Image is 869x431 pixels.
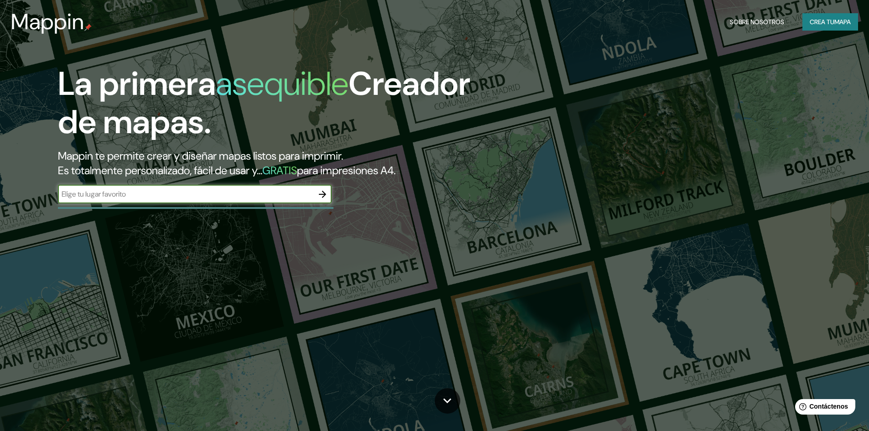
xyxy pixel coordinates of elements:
font: Creador de mapas. [58,62,470,143]
img: pin de mapeo [84,24,92,31]
font: La primera [58,62,216,105]
font: Es totalmente personalizado, fácil de usar y... [58,163,262,177]
font: Mappin te permite crear y diseñar mapas listos para imprimir. [58,149,343,163]
iframe: Lanzador de widgets de ayuda [788,395,859,421]
input: Elige tu lugar favorito [58,189,313,199]
font: GRATIS [262,163,297,177]
font: mapa [834,18,851,26]
font: Sobre nosotros [730,18,784,26]
font: Crea tu [810,18,834,26]
font: para impresiones A4. [297,163,395,177]
font: Mappin [11,7,84,36]
button: Crea tumapa [802,13,858,31]
font: asequible [216,62,349,105]
button: Sobre nosotros [726,13,788,31]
